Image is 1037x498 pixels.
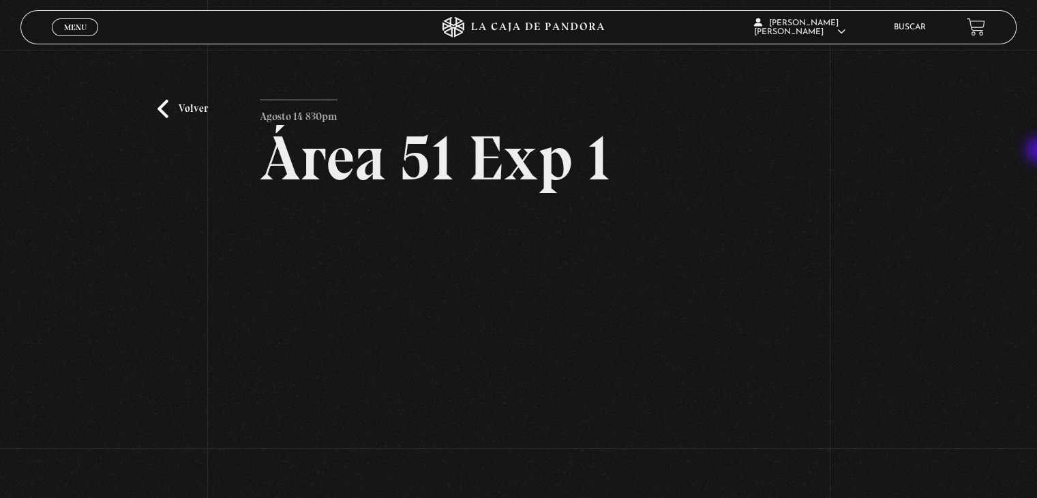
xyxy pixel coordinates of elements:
span: [PERSON_NAME] [PERSON_NAME] [754,19,845,36]
h2: Área 51 Exp 1 [260,127,777,190]
p: Agosto 14 830pm [260,100,337,127]
span: Cerrar [59,34,91,44]
a: View your shopping cart [967,18,985,36]
a: Buscar [894,23,926,31]
span: Menu [64,23,87,31]
a: Volver [157,100,208,118]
